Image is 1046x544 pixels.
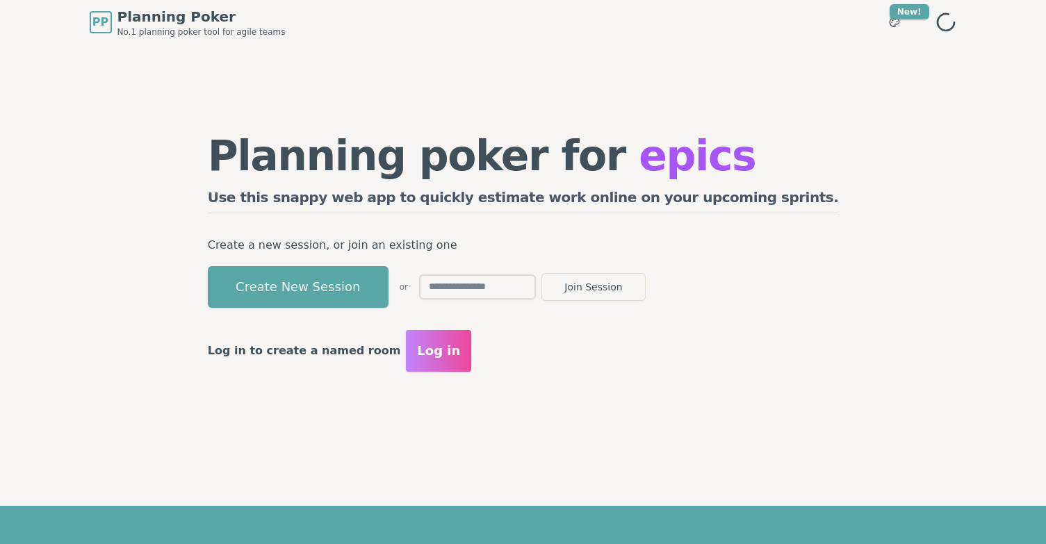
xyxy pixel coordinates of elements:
span: Planning Poker [117,7,286,26]
button: Join Session [541,273,646,301]
span: Log in [417,341,460,361]
div: New! [890,4,929,19]
span: No.1 planning poker tool for agile teams [117,26,286,38]
p: Log in to create a named room [208,341,401,361]
button: New! [882,10,907,35]
a: PPPlanning PokerNo.1 planning poker tool for agile teams [90,7,286,38]
p: Create a new session, or join an existing one [208,236,839,255]
span: epics [639,131,755,180]
span: PP [92,14,108,31]
button: Log in [406,330,471,372]
button: Create New Session [208,266,389,308]
span: or [400,281,408,292]
h2: Use this snappy web app to quickly estimate work online on your upcoming sprints. [208,188,839,213]
h1: Planning poker for [208,135,839,176]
